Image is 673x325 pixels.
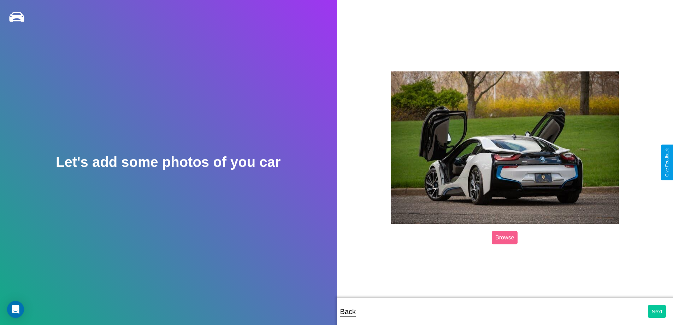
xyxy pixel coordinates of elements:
[340,305,356,318] p: Back
[391,71,619,224] img: posted
[648,305,666,318] button: Next
[665,148,669,177] div: Give Feedback
[492,231,518,244] label: Browse
[7,301,24,318] div: Open Intercom Messenger
[56,154,281,170] h2: Let's add some photos of you car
